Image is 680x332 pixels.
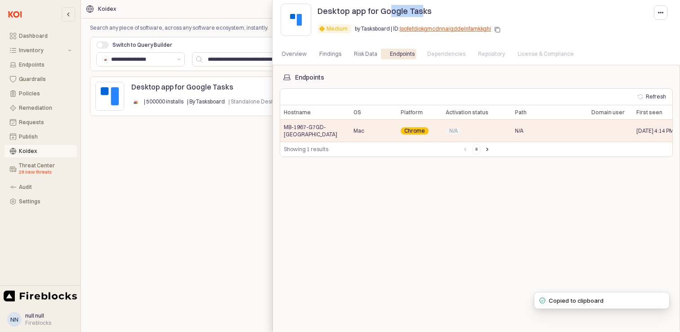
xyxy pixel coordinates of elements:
div: Medium [327,24,348,33]
div: Endpoints [295,74,324,81]
div: Dependencies [422,49,471,59]
div: Endpoints [385,49,420,59]
div: Notifications (F8) [523,294,680,332]
div: Overview [276,49,312,59]
div: Risk Data [349,49,383,59]
span: Activation status [446,109,488,116]
div: Findings [319,49,341,59]
div: Dependencies [427,49,465,59]
a: lpofefdiokgmcdnnaigddelnfamkkghi [400,25,491,32]
div: success [538,296,547,305]
span: N/A [515,127,523,135]
span: OS [353,109,361,116]
div: Repository [473,49,510,59]
div: Risk Data [354,49,377,59]
div: Repository [478,49,505,59]
span: First seen [636,109,662,116]
span: MB-1967-G7GD-[GEOGRAPHIC_DATA] [284,124,346,138]
div: License & Compliance [512,49,579,59]
p: by Tasksboard | ID: [355,25,491,33]
span: Path [515,109,527,116]
span: N/A [449,127,458,135]
button: Next page [482,144,492,155]
h4: Copied to clipboard [549,296,604,305]
span: Domain user [591,109,625,116]
div: License & Compliance [518,49,574,59]
span: Platform [401,109,423,116]
span: Hostname [284,109,311,116]
span: [DATE] 4:14 PM [636,127,674,135]
p: Desktop app for Google Tasks [318,5,432,17]
div: Overview [282,49,307,59]
div: Findings [314,49,347,59]
button: Refresh [634,91,670,102]
div: Table toolbar [280,142,672,157]
div: Showing 1 results [284,145,456,154]
span: Chrome [404,127,425,135]
input: Page [473,144,479,154]
span: Mac [353,127,364,135]
div: Endpoints [390,49,415,59]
